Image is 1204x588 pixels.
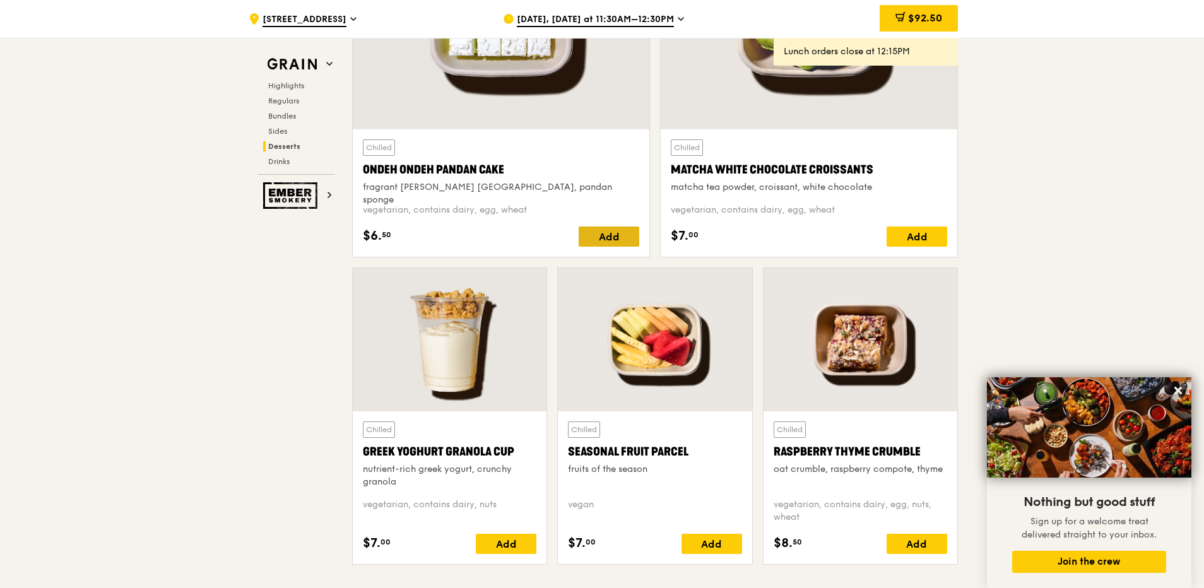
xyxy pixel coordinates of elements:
div: Lunch orders close at 12:15PM [784,45,948,58]
div: vegetarian, contains dairy, egg, wheat [363,204,639,216]
span: $7. [671,226,688,245]
span: Sign up for a welcome treat delivered straight to your inbox. [1022,516,1157,540]
span: 00 [381,537,391,547]
div: vegetarian, contains dairy, egg, wheat [671,204,947,216]
span: [DATE], [DATE] at 11:30AM–12:30PM [517,13,674,27]
div: Chilled [568,421,600,438]
span: [STREET_ADDRESS] [263,13,346,27]
button: Join the crew [1012,551,1166,573]
div: Add [682,534,742,554]
div: Chilled [671,139,703,156]
div: Add [887,226,947,247]
span: 00 [586,537,596,547]
img: Ember Smokery web logo [263,182,321,209]
div: vegetarian, contains dairy, egg, nuts, wheat [774,498,947,524]
div: Greek Yoghurt Granola Cup [363,443,536,461]
button: Close [1168,380,1188,401]
span: 50 [382,230,391,240]
span: Drinks [268,157,290,166]
div: oat crumble, raspberry compote, thyme [774,463,947,476]
span: $7. [568,534,586,553]
span: Highlights [268,81,304,90]
img: DSC07876-Edit02-Large.jpeg [987,377,1191,478]
div: fruits of the season [568,463,741,476]
span: 50 [793,537,802,547]
span: $6. [363,226,382,245]
div: matcha tea powder, croissant, white chocolate [671,181,947,194]
span: 00 [688,230,699,240]
div: Add [887,534,947,554]
span: Regulars [268,97,299,105]
div: Chilled [774,421,806,438]
div: Raspberry Thyme Crumble [774,443,947,461]
span: Sides [268,127,287,136]
div: Add [579,226,639,247]
div: Ondeh Ondeh Pandan Cake [363,161,639,179]
span: Bundles [268,112,296,121]
span: $92.50 [908,12,942,24]
div: Add [476,534,536,554]
span: Nothing but good stuff [1024,495,1155,510]
div: Chilled [363,421,395,438]
img: Grain web logo [263,53,321,76]
div: fragrant [PERSON_NAME] [GEOGRAPHIC_DATA], pandan sponge [363,181,639,206]
div: Chilled [363,139,395,156]
span: Desserts [268,142,300,151]
span: $8. [774,534,793,553]
div: Matcha White Chocolate Croissants [671,161,947,179]
div: nutrient-rich greek yogurt, crunchy granola [363,463,536,488]
span: $7. [363,534,381,553]
div: vegetarian, contains dairy, nuts [363,498,536,524]
div: vegan [568,498,741,524]
div: Seasonal Fruit Parcel [568,443,741,461]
